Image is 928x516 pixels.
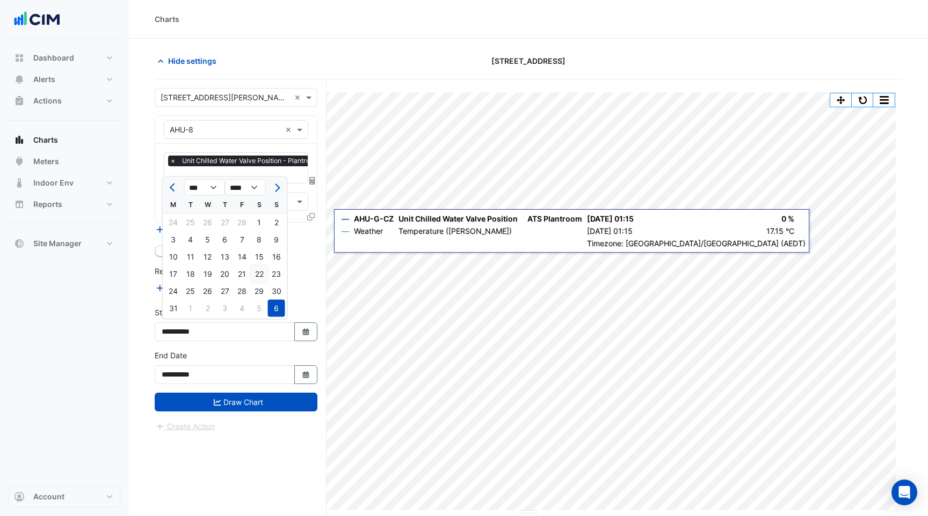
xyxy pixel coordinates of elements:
div: Tuesday, February 25, 2025 [182,214,199,231]
div: 29 [251,283,268,300]
div: 10 [165,248,182,266]
span: Account [33,491,64,502]
div: 11 [182,248,199,266]
button: Next month [270,179,282,196]
span: Charts [33,135,58,145]
div: T [216,196,234,213]
div: Saturday, March 22, 2025 [251,266,268,283]
span: Dashboard [33,53,74,63]
div: Saturday, March 1, 2025 [251,214,268,231]
div: Monday, March 17, 2025 [165,266,182,283]
select: Select year [225,180,266,196]
div: Thursday, April 3, 2025 [216,300,234,317]
fa-icon: Select Date [301,327,311,336]
span: Site Manager [33,238,82,249]
div: 17 [165,266,182,283]
div: Charts [155,13,179,25]
span: Meters [33,156,59,167]
div: 4 [234,300,251,317]
button: Site Manager [9,233,120,254]
div: Wednesday, February 26, 2025 [199,214,216,231]
div: W [199,196,216,213]
div: Monday, March 10, 2025 [165,248,182,266]
button: Actions [9,90,120,112]
button: Previous month [167,179,180,196]
select: Select month [184,180,225,196]
div: Sunday, April 6, 2025 [268,300,285,317]
div: 2 [199,300,216,317]
div: Wednesday, March 12, 2025 [199,248,216,266]
div: Monday, March 24, 2025 [165,283,182,300]
button: Charts [9,129,120,151]
div: 13 [216,248,234,266]
img: Company Logo [13,9,61,30]
div: 27 [216,283,234,300]
span: Unit Chilled Water Valve Position - Plantroom, Priceline [179,156,352,166]
button: Alerts [9,69,120,90]
div: Sunday, March 30, 2025 [268,283,285,300]
div: Tuesday, April 1, 2025 [182,300,199,317]
div: T [182,196,199,213]
button: Pan [830,93,852,107]
button: Hide settings [155,51,223,70]
div: Wednesday, March 19, 2025 [199,266,216,283]
span: Reports [33,199,62,210]
span: Clone Favourites and Tasks from this Equipment to other Equipment [307,212,315,221]
div: 1 [182,300,199,317]
div: 28 [234,214,251,231]
div: Friday, February 28, 2025 [234,214,251,231]
span: Clear [285,124,294,135]
div: 20 [216,266,234,283]
div: 9 [268,231,285,248]
button: Dashboard [9,47,120,69]
div: Wednesday, March 5, 2025 [199,231,216,248]
app-icon: Charts [14,135,25,145]
button: Meters [9,151,120,172]
button: Account [9,486,120,507]
div: Saturday, April 5, 2025 [251,300,268,317]
span: Hide settings [168,55,216,67]
div: 24 [165,283,182,300]
div: Thursday, February 27, 2025 [216,214,234,231]
div: Thursday, March 27, 2025 [216,283,234,300]
fa-icon: Select Date [301,370,311,379]
app-icon: Dashboard [14,53,25,63]
button: Add Reference Line [155,282,235,294]
div: 3 [165,231,182,248]
div: Thursday, March 20, 2025 [216,266,234,283]
div: 26 [199,214,216,231]
div: 5 [251,300,268,317]
button: Draw Chart [155,393,317,411]
div: Friday, March 14, 2025 [234,248,251,266]
div: Saturday, March 15, 2025 [251,248,268,266]
button: Indoor Env [9,172,120,194]
app-icon: Indoor Env [14,178,25,188]
div: Friday, April 4, 2025 [234,300,251,317]
div: Sunday, March 9, 2025 [268,231,285,248]
div: 8 [251,231,268,248]
div: Tuesday, March 18, 2025 [182,266,199,283]
div: 25 [182,283,199,300]
app-icon: Meters [14,156,25,167]
div: 23 [268,266,285,283]
div: S [251,196,268,213]
div: 5 [199,231,216,248]
div: 21 [234,266,251,283]
button: Reset [852,93,873,107]
div: 2 [268,214,285,231]
div: Monday, February 24, 2025 [165,214,182,231]
div: Saturday, March 8, 2025 [251,231,268,248]
app-icon: Actions [14,95,25,106]
div: F [234,196,251,213]
div: 19 [199,266,216,283]
div: Monday, March 3, 2025 [165,231,182,248]
div: 6 [268,300,285,317]
div: 7 [234,231,251,248]
div: Monday, March 31, 2025 [165,300,182,317]
div: 14 [234,248,251,266]
span: Alerts [33,74,55,85]
span: Choose Function [308,176,317,185]
app-icon: Site Manager [14,238,25,249]
div: Saturday, March 29, 2025 [251,283,268,300]
div: 4 [182,231,199,248]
